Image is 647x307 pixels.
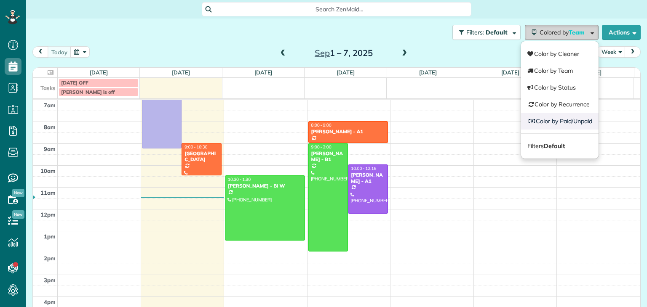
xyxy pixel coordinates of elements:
[44,255,56,262] span: 2pm
[311,151,346,163] div: [PERSON_NAME] - B1
[521,79,599,96] a: Color by Status
[521,138,599,154] a: FiltersDefault
[569,29,586,36] span: Team
[44,146,56,152] span: 9am
[44,124,56,130] span: 8am
[525,25,599,40] button: Colored byTeam
[48,46,71,58] button: today
[172,69,190,76] a: [DATE]
[311,122,332,128] span: 8:00 - 9:00
[61,79,88,86] span: [DATE] OFF
[521,45,599,62] a: Color by Cleaner
[44,102,56,109] span: 7am
[32,46,48,58] button: prev
[44,299,56,305] span: 4pm
[527,142,564,150] span: Filters
[501,69,519,76] a: [DATE]
[448,25,521,40] a: Filters: Default
[602,25,641,40] button: Actions
[419,69,437,76] a: [DATE]
[40,211,56,218] span: 12pm
[12,189,24,197] span: New
[452,25,521,40] button: Filters: Default
[521,113,599,130] a: Color by Paid/Unpaid
[311,129,386,135] div: [PERSON_NAME] - A1
[44,277,56,283] span: 3pm
[540,29,588,36] span: Colored by
[12,210,24,219] span: New
[184,144,207,150] span: 9:00 - 10:30
[291,48,396,58] h2: 1 – 7, 2025
[311,144,332,150] span: 9:00 - 2:00
[40,167,56,174] span: 10am
[486,29,508,36] span: Default
[227,183,302,189] div: [PERSON_NAME] - Bi W
[44,233,56,240] span: 1pm
[351,166,376,171] span: 10:00 - 12:15
[184,151,219,163] div: [GEOGRAPHIC_DATA]
[598,46,626,58] button: Week
[228,177,251,182] span: 10:30 - 1:30
[625,46,641,58] button: next
[90,69,108,76] a: [DATE]
[466,29,484,36] span: Filters:
[40,189,56,196] span: 11am
[521,62,599,79] a: Color by Team
[337,69,355,76] a: [DATE]
[544,142,565,150] strong: Default
[521,96,599,113] a: Color by Recurrence
[350,172,385,184] div: [PERSON_NAME] - A1
[315,48,330,58] span: Sep
[61,89,115,95] span: [PERSON_NAME] is off
[254,69,273,76] a: [DATE]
